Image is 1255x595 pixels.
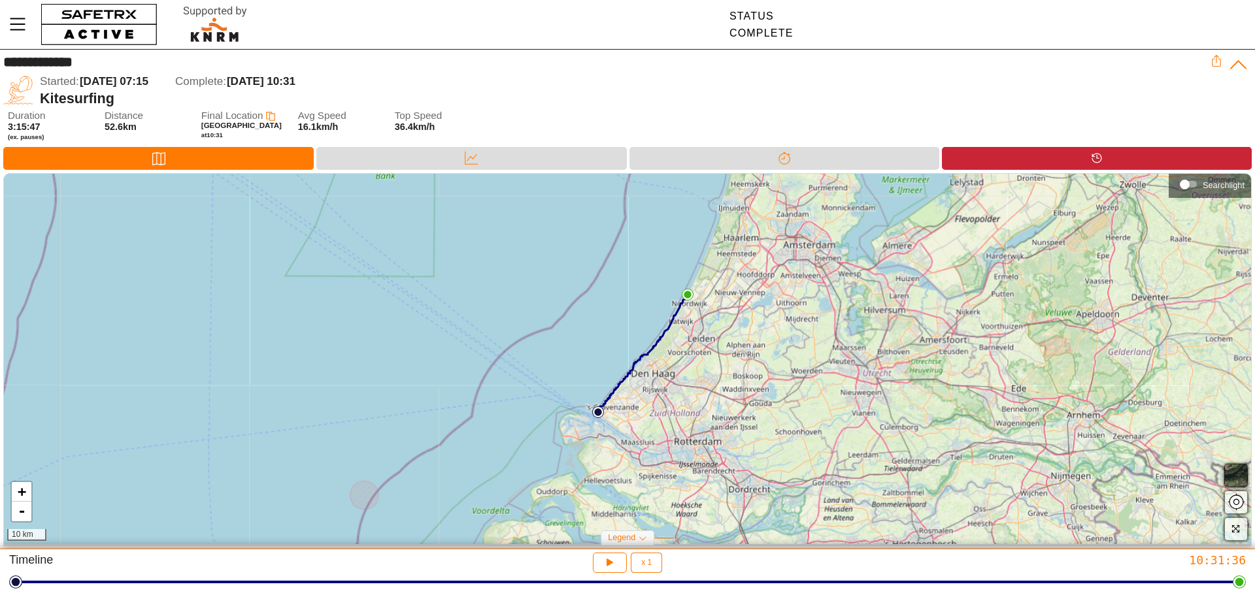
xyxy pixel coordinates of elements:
[682,289,694,300] img: PathEnd.svg
[8,133,92,141] span: (ex. pauses)
[40,90,1211,107] div: Kitesurfing
[838,553,1246,568] div: 10:31:36
[1203,180,1245,190] div: Searchlight
[105,121,137,132] span: 52.6km
[12,502,31,521] a: Zoom out
[105,110,188,121] span: Distance
[608,533,635,542] span: Legend
[1175,174,1245,194] div: Searchlight
[729,27,794,39] div: Complete
[9,553,417,573] div: Timeline
[729,10,794,22] div: Status
[316,147,626,170] div: Data
[942,147,1252,170] div: Timeline
[175,75,226,88] span: Complete:
[631,553,662,573] button: x 1
[298,110,382,121] span: Avg Speed
[641,558,652,566] span: x 1
[3,147,314,170] div: Map
[201,110,263,121] span: Final Location
[12,482,31,502] a: Zoom in
[592,406,604,418] img: PathStart.svg
[298,121,339,132] span: 16.1km/h
[3,75,33,105] img: KITE_SURFING.svg
[8,121,41,132] span: 3:15:47
[201,121,282,129] span: [GEOGRAPHIC_DATA]
[227,75,295,88] span: [DATE] 10:31
[395,121,435,132] span: 36.4km/h
[201,131,223,138] span: at 10:31
[80,75,148,88] span: [DATE] 07:15
[629,147,939,170] div: Splits
[7,529,46,541] div: 10 km
[168,3,262,46] img: RescueLogo.svg
[40,75,79,88] span: Started:
[395,110,478,121] span: Top Speed
[8,110,92,121] span: Duration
